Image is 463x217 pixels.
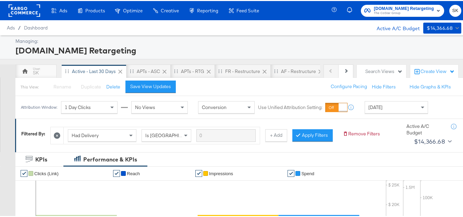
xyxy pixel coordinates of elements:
[83,155,137,162] div: Performance & KPIs
[372,83,396,89] button: Hide Filters
[414,135,445,146] div: $14,366.68
[21,104,58,109] div: Attribution Window:
[125,80,176,92] button: Save View Updates
[292,128,333,141] button: Apply Filters
[209,170,233,175] span: Impressions
[365,67,403,74] div: Search Views
[281,67,316,74] div: AF - Restructure
[21,83,39,89] div: This View:
[33,69,39,75] div: SK
[85,7,105,12] span: Products
[202,103,227,109] span: Conversion
[24,24,48,29] a: Dashboard
[7,24,15,29] span: Ads
[449,4,461,16] button: SK
[135,103,155,109] span: No Views
[368,103,382,109] span: [DATE]
[130,68,134,72] div: Drag to reorder tab
[421,67,455,74] div: Create View
[197,7,218,12] span: Reporting
[113,169,120,176] a: ✔
[236,7,259,12] span: Feed Suite
[127,170,140,175] span: Reach
[137,67,160,74] div: APTs - ASC
[123,7,143,12] span: Optimize
[326,80,372,92] button: Configure Pacing
[81,83,101,89] span: Duplicate
[406,122,444,135] div: Active A/C Budget
[343,130,380,136] button: Remove Filters
[196,128,256,141] input: Enter a search term
[361,4,444,16] button: [DOMAIN_NAME] RetargetingThe CoStar Group
[15,44,460,55] div: [DOMAIN_NAME] Retargeting
[265,128,287,141] button: + Add
[65,103,91,109] span: 1 Day Clicks
[174,68,178,72] div: Drag to reorder tab
[374,4,434,11] span: [DOMAIN_NAME] Retargeting
[59,7,67,12] span: Ads
[411,135,453,146] button: $14,366.68
[21,169,27,176] a: ✔
[301,170,314,175] span: Spend
[15,37,460,44] div: Managing:
[145,131,198,137] span: Is [GEOGRAPHIC_DATA]
[72,67,116,74] div: Active - Last 30 Days
[35,155,47,162] div: KPIs
[34,170,59,175] span: Clicks (Link)
[288,169,294,176] a: ✔
[225,67,260,74] div: FR - Restructure
[21,130,45,136] div: Filtered By:
[65,68,69,72] div: Drag to reorder tab
[218,68,222,72] div: Drag to reorder tab
[423,22,461,33] button: $14,366.68
[130,82,171,89] div: Save View Updates
[369,22,420,32] div: Active A/C Budget
[161,7,179,12] span: Creative
[15,24,24,29] span: /
[410,83,451,89] button: Hide Graphs & KPIs
[452,6,459,14] span: SK
[195,169,202,176] a: ✔
[258,103,322,110] label: Use Unified Attribution Setting:
[53,83,71,89] span: Rename
[374,10,434,15] span: The CoStar Group
[72,131,99,137] span: Had Delivery
[274,68,278,72] div: Drag to reorder tab
[106,83,120,89] button: Delete
[427,23,453,32] div: $14,366.68
[181,67,204,74] div: APTs - RTG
